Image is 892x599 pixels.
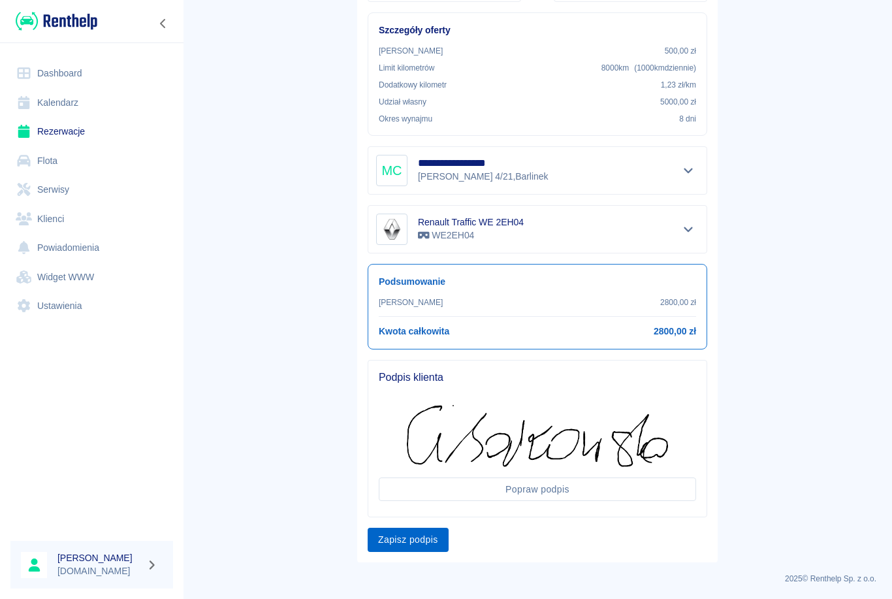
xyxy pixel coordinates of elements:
a: Widget WWW [10,263,173,292]
p: Okres wynajmu [379,113,432,125]
a: Renthelp logo [10,10,97,32]
p: 2025 © Renthelp Sp. z o.o. [199,573,876,585]
a: Klienci [10,204,173,234]
img: Renthelp logo [16,10,97,32]
img: Image [379,216,405,242]
button: Zapisz podpis [368,528,449,552]
p: Limit kilometrów [379,62,434,74]
h6: Szczegóły oferty [379,24,696,37]
div: MC [376,155,407,186]
h6: Podsumowanie [379,275,696,289]
a: Ustawienia [10,291,173,321]
span: ( 1000 km dziennie ) [634,63,696,73]
a: Rezerwacje [10,117,173,146]
p: [PERSON_NAME] [379,45,443,57]
span: Podpis klienta [379,371,696,384]
p: 2800,00 zł [660,297,696,308]
p: [PERSON_NAME] 4/21 , Barlinek [418,170,575,184]
p: 500,00 zł [665,45,696,57]
button: Popraw podpis [379,478,696,502]
p: 8000 km [601,62,696,74]
a: Serwisy [10,175,173,204]
h6: Renault Traffic WE 2EH04 [418,216,524,229]
a: Dashboard [10,59,173,88]
button: Pokaż szczegóły [678,161,699,180]
p: Udział własny [379,96,426,108]
img: Podpis [407,405,668,467]
p: WE2EH04 [418,229,524,242]
h6: 2800,00 zł [654,325,696,338]
h6: [PERSON_NAME] [57,551,141,564]
button: Pokaż szczegóły [678,220,699,238]
p: [DOMAIN_NAME] [57,564,141,578]
p: 1,23 zł /km [661,79,696,91]
a: Flota [10,146,173,176]
p: [PERSON_NAME] [379,297,443,308]
p: 8 dni [679,113,696,125]
a: Kalendarz [10,88,173,118]
p: Dodatkowy kilometr [379,79,447,91]
h6: Kwota całkowita [379,325,449,338]
a: Powiadomienia [10,233,173,263]
p: 5000,00 zł [660,96,696,108]
button: Zwiń nawigację [153,15,173,32]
